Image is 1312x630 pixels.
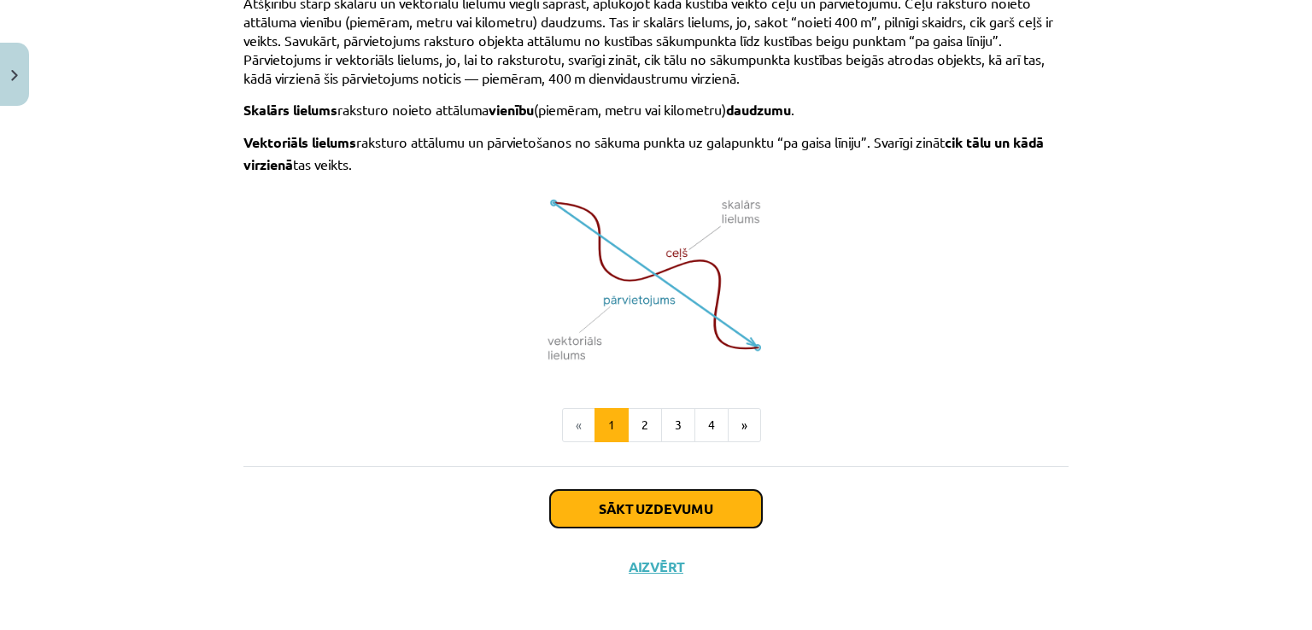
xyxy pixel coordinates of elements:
[534,101,726,118] span: (piemēram, metru vai kilometru)
[791,101,794,118] span: .
[728,408,761,442] button: »
[624,558,688,575] button: Aizvērt
[337,101,489,118] span: raksturo noieto attāluma
[293,155,352,172] span: tas veikts.
[243,13,1053,86] span: m”, pilnīgi skaidrs, cik garš ceļš ir veikts. Savukārt, pārvietojums raksturo objekta attālumu no...
[489,101,534,119] span: vienību
[243,133,356,151] span: Vektoriāls lielums
[628,408,662,442] button: 2
[243,408,1069,442] nav: Page navigation example
[243,101,337,119] span: Skalārs lielums
[574,69,740,86] span: m dienvidaustrumu virzienā.
[550,490,762,528] button: Sākt uzdevumu
[356,133,945,150] span: raksturo attālumu un pārvietošanos no sākuma punkta uz galapunktu “pa gaisa līniju”. Svarīgi zināt
[11,70,18,81] img: icon-close-lesson-0947bae3869378f0d4975bcd49f059093ad1ed9edebbc8119c70593378902aed.svg
[594,408,629,442] button: 1
[694,408,729,442] button: 4
[726,101,791,119] span: daudzumu
[661,408,695,442] button: 3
